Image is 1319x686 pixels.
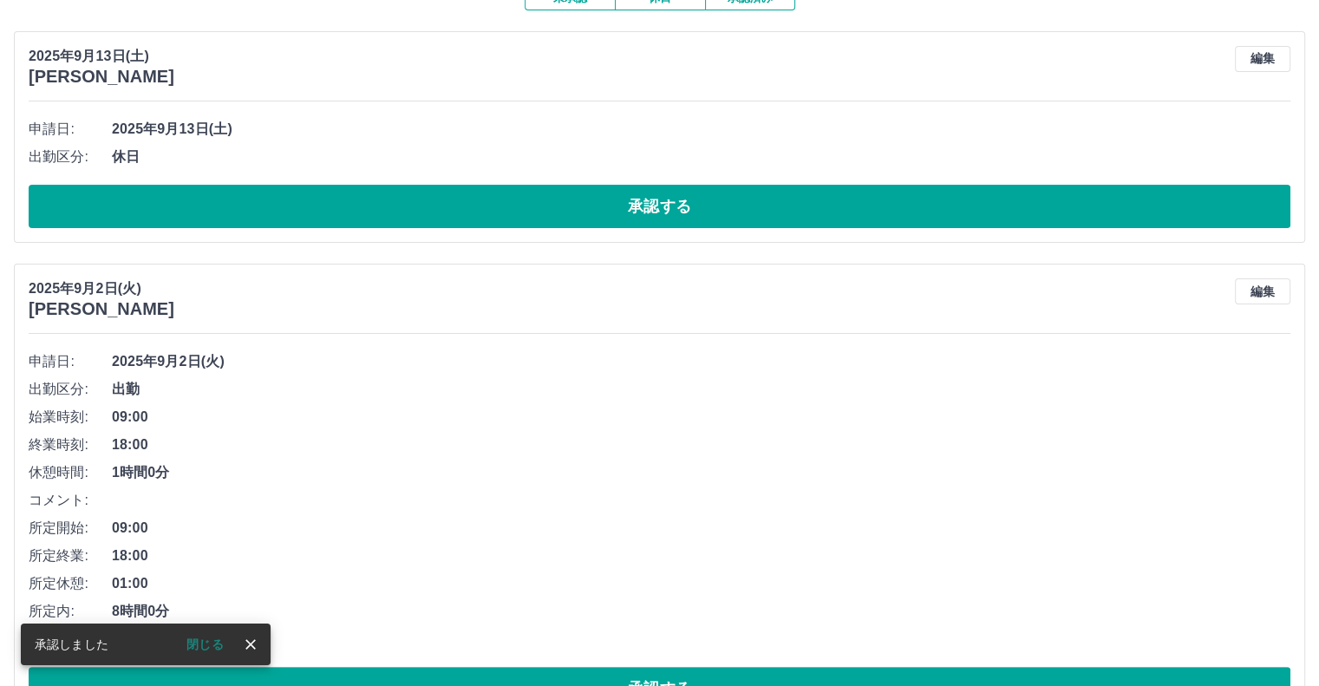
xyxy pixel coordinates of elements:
span: 終業時刻: [29,434,112,455]
span: 8時間0分 [112,601,1290,622]
p: 2025年9月13日(土) [29,46,174,67]
span: 出勤区分: [29,379,112,400]
span: 所定休憩: [29,573,112,594]
span: 申請日: [29,351,112,372]
button: 編集 [1235,278,1290,304]
button: 閉じる [173,631,238,657]
span: コメント: [29,490,112,511]
h3: [PERSON_NAME] [29,299,174,319]
button: close [238,631,264,657]
button: 編集 [1235,46,1290,72]
span: 0分 [112,629,1290,650]
p: 2025年9月2日(火) [29,278,174,299]
span: 出勤区分: [29,147,112,167]
span: 01:00 [112,573,1290,594]
span: 18:00 [112,546,1290,566]
span: 09:00 [112,518,1290,539]
span: 休日 [112,147,1290,167]
div: 承認しました [35,629,108,660]
button: 承認する [29,185,1290,228]
span: 申請日: [29,119,112,140]
span: 2025年9月13日(土) [112,119,1290,140]
span: 所定内: [29,601,112,622]
span: 休憩時間: [29,462,112,483]
span: 1時間0分 [112,462,1290,483]
span: 所定終業: [29,546,112,566]
h3: [PERSON_NAME] [29,67,174,87]
span: 2025年9月2日(火) [112,351,1290,372]
span: 09:00 [112,407,1290,428]
span: 所定開始: [29,518,112,539]
span: 18:00 [112,434,1290,455]
span: 始業時刻: [29,407,112,428]
span: 出勤 [112,379,1290,400]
